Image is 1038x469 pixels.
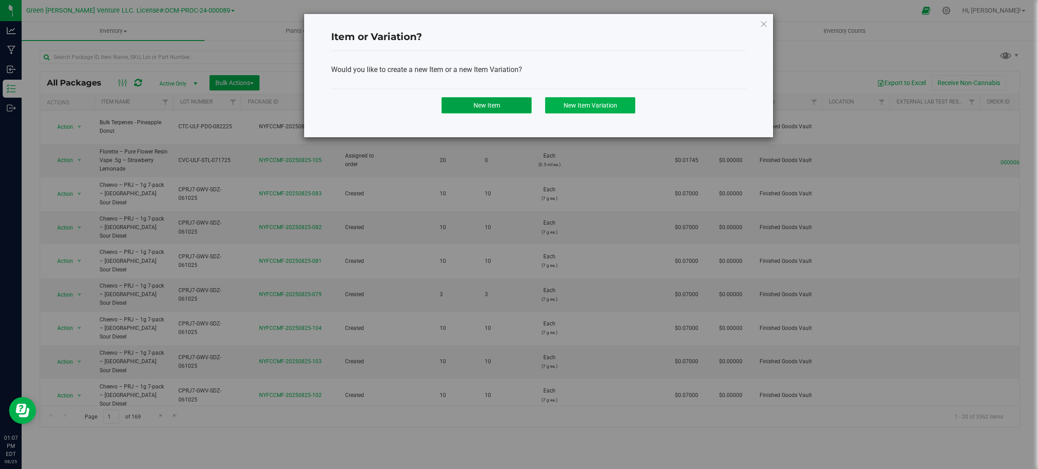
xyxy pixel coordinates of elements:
span: New Item Variation [564,102,617,109]
span: Would you like to create a new Item or a new Item Variation? [331,65,522,74]
span: New Item [473,102,500,109]
iframe: Resource center [9,397,36,424]
button: New Item Variation [545,97,635,113]
button: New Item [442,97,532,113]
span: Item or Variation? [331,31,422,42]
